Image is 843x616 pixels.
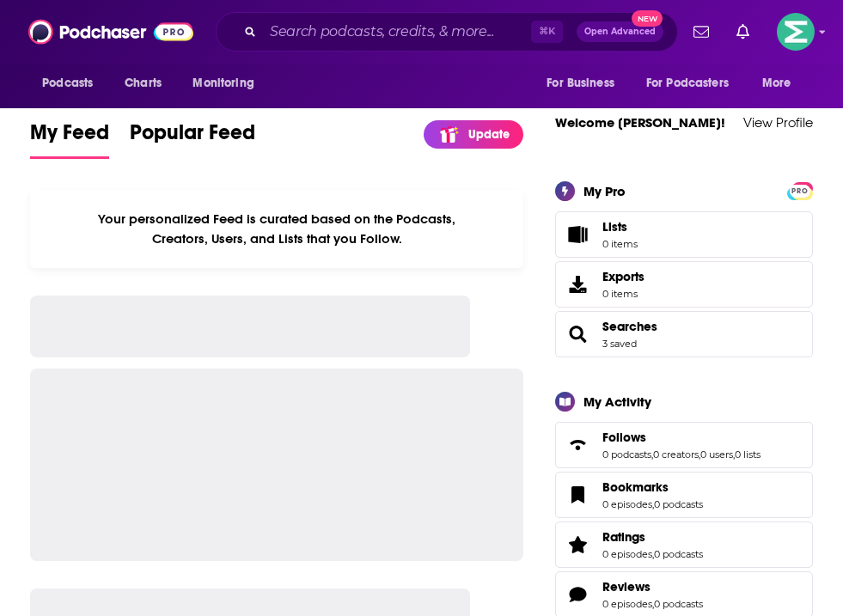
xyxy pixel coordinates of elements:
span: Reviews [602,579,651,595]
a: 0 podcasts [654,498,703,510]
div: Search podcasts, credits, & more... [216,12,678,52]
span: PRO [790,185,810,198]
span: Podcasts [42,71,93,95]
span: Charts [125,71,162,95]
a: 0 lists [735,448,761,460]
span: Open Advanced [584,27,656,36]
span: Logged in as LKassela [777,13,815,51]
span: , [652,548,654,560]
a: 3 saved [602,338,637,350]
button: Show profile menu [777,13,815,51]
span: My Feed [30,119,109,156]
span: Exports [602,269,644,284]
span: , [652,498,654,510]
div: My Activity [583,393,651,410]
span: Bookmarks [602,479,669,495]
span: , [699,448,700,460]
button: Open AdvancedNew [577,21,663,42]
a: 0 podcasts [654,598,703,610]
a: Follows [561,433,596,457]
span: Popular Feed [130,119,255,156]
span: , [651,448,653,460]
button: open menu [180,67,276,100]
p: Update [468,127,510,142]
a: Popular Feed [130,119,255,159]
span: , [733,448,735,460]
span: , [652,598,654,610]
img: Podchaser - Follow, Share and Rate Podcasts [28,15,193,48]
a: Welcome [PERSON_NAME]! [555,114,725,131]
a: Ratings [602,529,703,545]
span: Bookmarks [555,472,813,518]
a: 0 users [700,448,733,460]
span: Lists [602,219,638,235]
div: Your personalized Feed is curated based on the Podcasts, Creators, Users, and Lists that you Follow. [30,190,523,268]
button: open menu [750,67,813,100]
a: Charts [113,67,172,100]
a: Searches [561,322,596,346]
a: Show notifications dropdown [730,17,756,46]
a: Bookmarks [561,483,596,507]
span: Searches [555,311,813,357]
span: Lists [561,223,596,247]
a: View Profile [743,114,813,131]
a: Reviews [602,579,703,595]
a: Searches [602,319,657,334]
a: My Feed [30,119,109,159]
span: Ratings [555,521,813,568]
span: 0 items [602,238,638,250]
a: Reviews [561,582,596,607]
a: 0 episodes [602,498,652,510]
button: open menu [535,67,636,100]
a: 0 episodes [602,548,652,560]
a: Update [424,120,523,149]
div: My Pro [583,183,626,199]
a: Follows [602,430,761,445]
a: 0 podcasts [602,448,651,460]
span: For Podcasters [646,71,729,95]
span: Ratings [602,529,645,545]
a: Bookmarks [602,479,703,495]
a: 0 podcasts [654,548,703,560]
a: 0 creators [653,448,699,460]
span: Lists [602,219,627,235]
button: open menu [30,67,115,100]
button: open menu [635,67,754,100]
span: Follows [555,422,813,468]
a: Exports [555,261,813,308]
a: Show notifications dropdown [687,17,716,46]
img: User Profile [777,13,815,51]
span: New [632,10,663,27]
input: Search podcasts, credits, & more... [263,18,531,46]
span: Follows [602,430,646,445]
span: For Business [547,71,614,95]
span: Exports [561,272,596,296]
span: 0 items [602,288,644,300]
a: Lists [555,211,813,258]
span: More [762,71,791,95]
a: 0 episodes [602,598,652,610]
a: PRO [790,184,810,197]
span: ⌘ K [531,21,563,43]
span: Monitoring [192,71,254,95]
a: Ratings [561,533,596,557]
